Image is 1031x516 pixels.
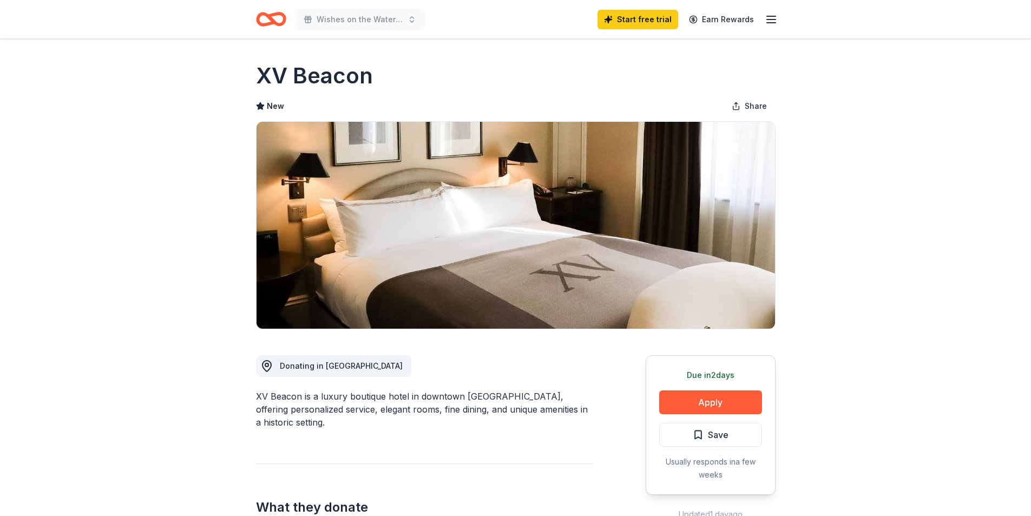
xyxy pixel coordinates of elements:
a: Start free trial [597,10,678,29]
span: Donating in [GEOGRAPHIC_DATA] [280,361,403,370]
h1: XV Beacon [256,61,373,91]
img: Image for XV Beacon [257,122,775,329]
a: Earn Rewards [682,10,760,29]
a: Home [256,6,286,32]
div: XV Beacon is a luxury boutique hotel in downtown [GEOGRAPHIC_DATA], offering personalized service... [256,390,594,429]
button: Share [723,95,776,117]
span: Save [708,428,728,442]
span: Share [745,100,767,113]
div: Usually responds in a few weeks [659,455,762,481]
div: Due in 2 days [659,369,762,382]
button: Save [659,423,762,447]
span: New [267,100,284,113]
h2: What they donate [256,499,594,516]
button: Wishes on the Waterfront [295,9,425,30]
span: Wishes on the Waterfront [317,13,403,26]
button: Apply [659,390,762,414]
